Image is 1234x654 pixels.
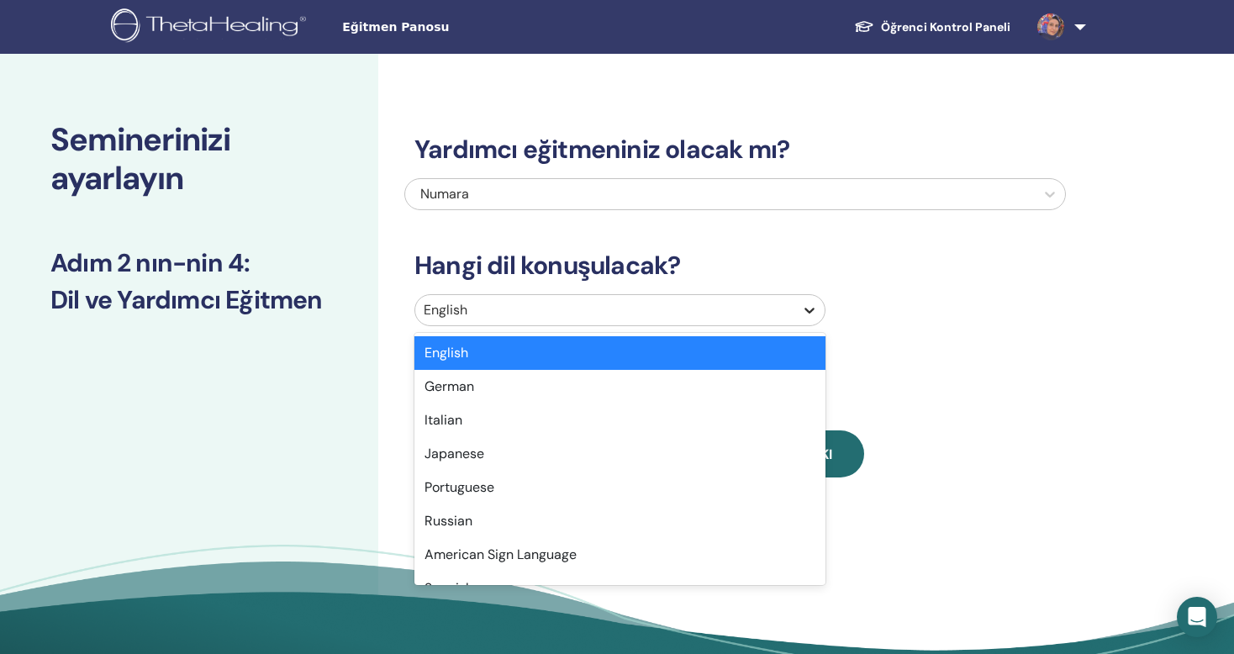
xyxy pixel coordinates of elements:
img: graduation-cap-white.svg [854,19,874,34]
div: English [414,336,825,370]
div: Open Intercom Messenger [1177,597,1217,637]
h3: Dil ve Yardımcı Eğitmen [50,285,328,315]
a: Öğrenci Kontrol Paneli [841,12,1024,43]
h3: Hangi dil konuşulacak? [404,251,1066,281]
h2: Seminerinizi ayarlayın [50,121,328,198]
div: German [414,370,825,403]
span: Numara [420,185,469,203]
div: American Sign Language [414,538,825,572]
div: Japanese [414,437,825,471]
div: Spanish [414,572,825,605]
span: Eğitmen Panosu [342,18,594,36]
div: Italian [414,403,825,437]
div: Portuguese [414,471,825,504]
img: logo.png [111,8,312,46]
h3: Adım 2 nın-nin 4 : [50,248,328,278]
img: default.jpg [1037,13,1064,40]
div: Russian [414,504,825,538]
h3: Yardımcı eğitmeniniz olacak mı? [404,134,1066,165]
